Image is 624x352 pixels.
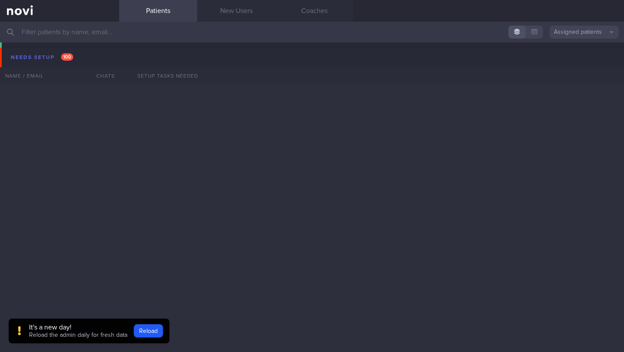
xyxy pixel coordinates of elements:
div: It's a new day! [29,323,127,332]
div: Chats [84,67,119,85]
div: Needs setup [9,52,75,63]
button: Assigned patients [549,26,619,39]
div: Setup tasks needed [132,67,624,85]
span: Reload the admin daily for fresh data [29,332,127,338]
button: Reload [134,324,163,337]
span: 100 [61,53,73,61]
